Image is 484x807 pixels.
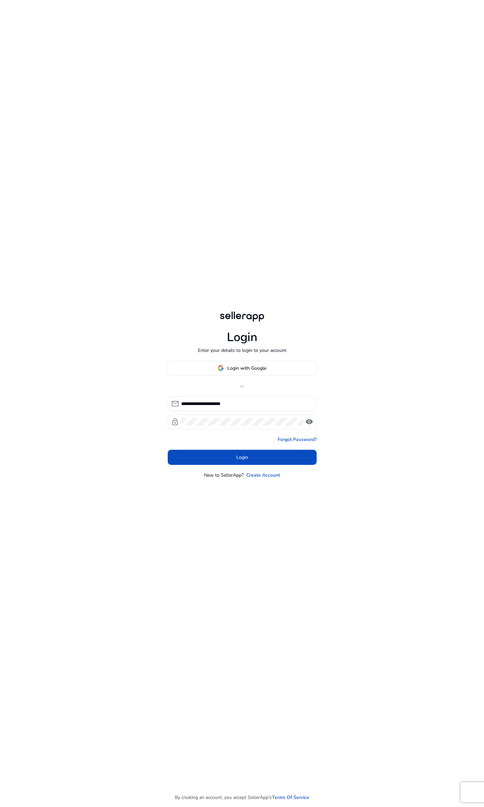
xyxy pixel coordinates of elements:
a: Forgot Password? [278,436,317,443]
a: Create Account [246,472,280,479]
span: mail [171,400,179,408]
img: google-logo.svg [218,365,224,371]
span: lock [171,418,179,426]
p: New to SellerApp? [204,472,244,479]
button: Login [168,450,317,465]
p: Enter your details to login to your account [198,347,286,354]
span: visibility [305,418,313,426]
span: Login with Google [227,365,266,372]
button: Login with Google [168,361,317,376]
p: or [168,382,317,390]
span: Login [236,454,248,461]
h1: Login [227,330,257,344]
a: Terms Of Service [272,794,309,801]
